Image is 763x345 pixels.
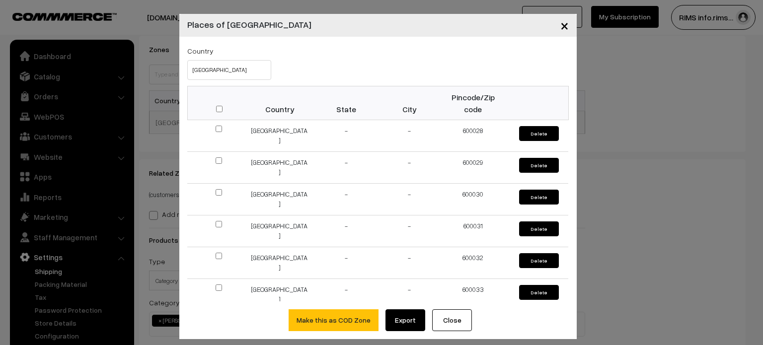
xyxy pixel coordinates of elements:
[378,215,441,247] td: -
[314,184,378,215] td: -
[314,120,378,152] td: -
[560,16,569,34] span: ×
[314,86,378,120] th: State
[378,279,441,311] td: -
[251,152,314,184] td: [GEOGRAPHIC_DATA]
[187,46,214,56] label: Country
[519,190,559,205] button: Delete
[187,18,311,31] h4: Places of [GEOGRAPHIC_DATA]
[251,247,314,279] td: [GEOGRAPHIC_DATA]
[378,152,441,184] td: -
[552,10,577,41] button: Close
[378,184,441,215] td: -
[441,86,505,120] th: Pincode/Zip code
[314,279,378,311] td: -
[519,158,559,173] button: Delete
[441,215,505,247] td: 600031
[314,152,378,184] td: -
[432,309,472,331] button: Close
[441,152,505,184] td: 600029
[519,126,559,141] button: Delete
[519,285,559,300] button: Delete
[378,86,441,120] th: City
[441,184,505,215] td: 600030
[385,309,425,331] a: Export
[289,309,379,331] button: Make this as COD Zone
[519,253,559,268] button: Delete
[441,279,505,311] td: 600033
[378,247,441,279] td: -
[314,215,378,247] td: -
[441,247,505,279] td: 600032
[251,215,314,247] td: [GEOGRAPHIC_DATA]
[251,184,314,215] td: [GEOGRAPHIC_DATA]
[251,86,314,120] th: Country
[378,120,441,152] td: -
[519,221,559,236] button: Delete
[251,279,314,311] td: [GEOGRAPHIC_DATA]
[441,120,505,152] td: 600028
[314,247,378,279] td: -
[251,120,314,152] td: [GEOGRAPHIC_DATA]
